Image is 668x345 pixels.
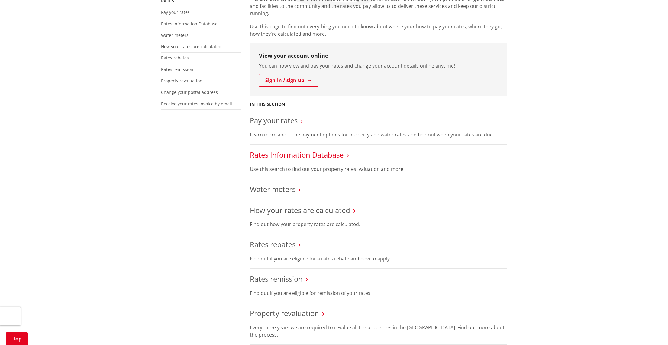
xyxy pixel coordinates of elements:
a: Rates remission [250,274,303,284]
p: Use this page to find out everything you need to know about where your how to pay your rates, whe... [250,23,507,37]
p: Find out if you are eligible for remission of your rates. [250,289,507,297]
a: Rates Information Database [161,21,218,27]
p: You can now view and pay your rates and change your account details online anytime! [259,62,498,69]
a: Receive your rates invoice by email [161,101,232,107]
a: Rates rebates [161,55,189,61]
p: Every three years we are required to revalue all the properties in the [GEOGRAPHIC_DATA]. Find ou... [250,324,507,338]
h5: In this section [250,102,285,107]
a: Sign-in / sign-up [259,74,318,87]
p: Find out how your property rates are calculated. [250,221,507,228]
p: Learn more about the payment options for property and water rates and find out when your rates ar... [250,131,507,138]
a: Rates remission [161,66,193,72]
a: Top [6,332,28,345]
iframe: Messenger Launcher [640,320,662,341]
a: Pay your rates [161,9,190,15]
a: Change your postal address [161,89,218,95]
a: Pay your rates [250,115,298,125]
p: Use this search to find out your property rates, valuation and more. [250,165,507,173]
a: Rates Information Database [250,150,344,160]
a: Property revaluation [161,78,202,84]
a: Rates rebates [250,239,295,249]
a: How your rates are calculated [161,44,221,50]
a: Water meters [161,32,189,38]
a: How your rates are calculated [250,205,350,215]
a: Property revaluation [250,308,319,318]
a: Water meters [250,184,295,194]
p: Find out if you are eligible for a rates rebate and how to apply. [250,255,507,262]
h3: View your account online [259,53,498,59]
